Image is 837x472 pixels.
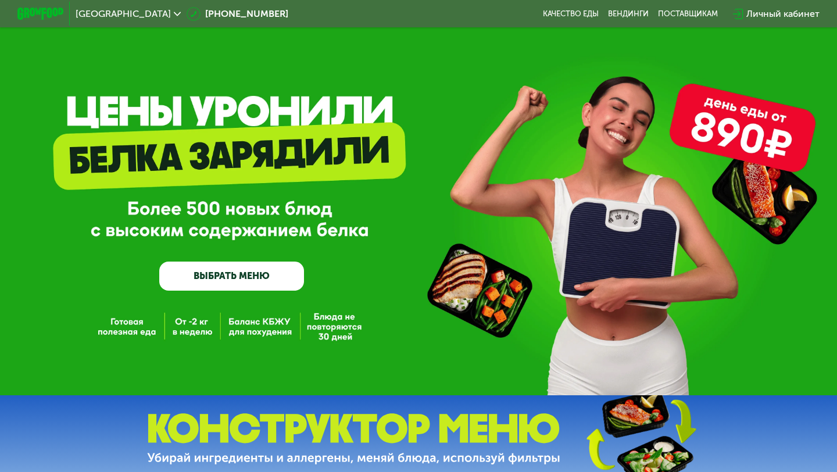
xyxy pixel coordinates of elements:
[746,7,820,21] div: Личный кабинет
[159,262,304,291] a: ВЫБРАТЬ МЕНЮ
[543,9,599,19] a: Качество еды
[76,9,171,19] span: [GEOGRAPHIC_DATA]
[187,7,288,21] a: [PHONE_NUMBER]
[658,9,718,19] div: поставщикам
[608,9,649,19] a: Вендинги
